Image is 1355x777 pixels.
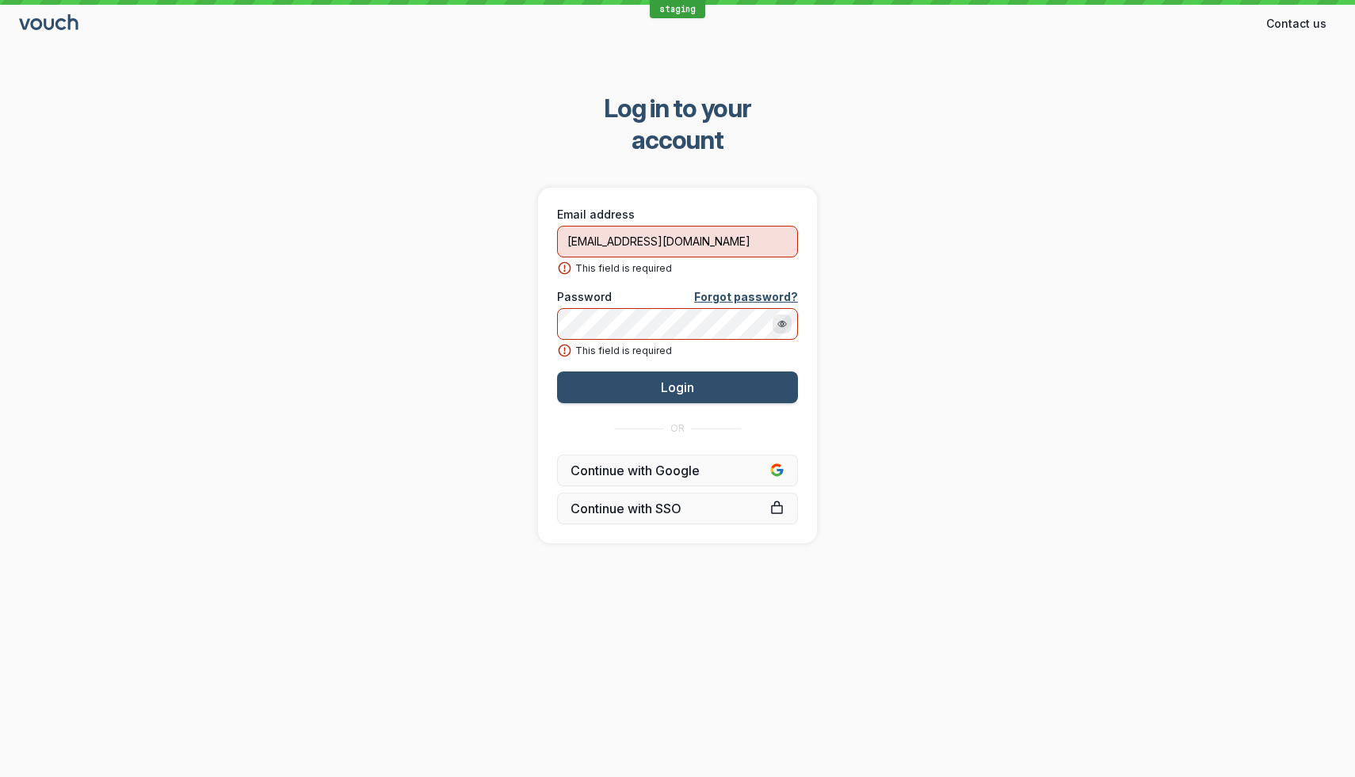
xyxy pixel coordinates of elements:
button: Show password [773,314,792,333]
button: Continue with Google [557,455,798,486]
span: Log in to your account [559,93,796,156]
span: Password [557,289,612,305]
span: Login [661,379,694,395]
button: Login [557,371,798,403]
span: OR [670,422,685,435]
span: Email address [557,207,635,223]
span: Continue with Google [571,463,784,478]
a: Continue with SSO [557,493,798,524]
span: This field is required [575,261,672,276]
button: Contact us [1257,11,1336,36]
a: Go to sign in [19,17,81,31]
a: Forgot password? [694,289,798,305]
span: Continue with SSO [571,501,784,516]
span: This field is required [575,343,672,359]
span: Contact us [1266,16,1326,32]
